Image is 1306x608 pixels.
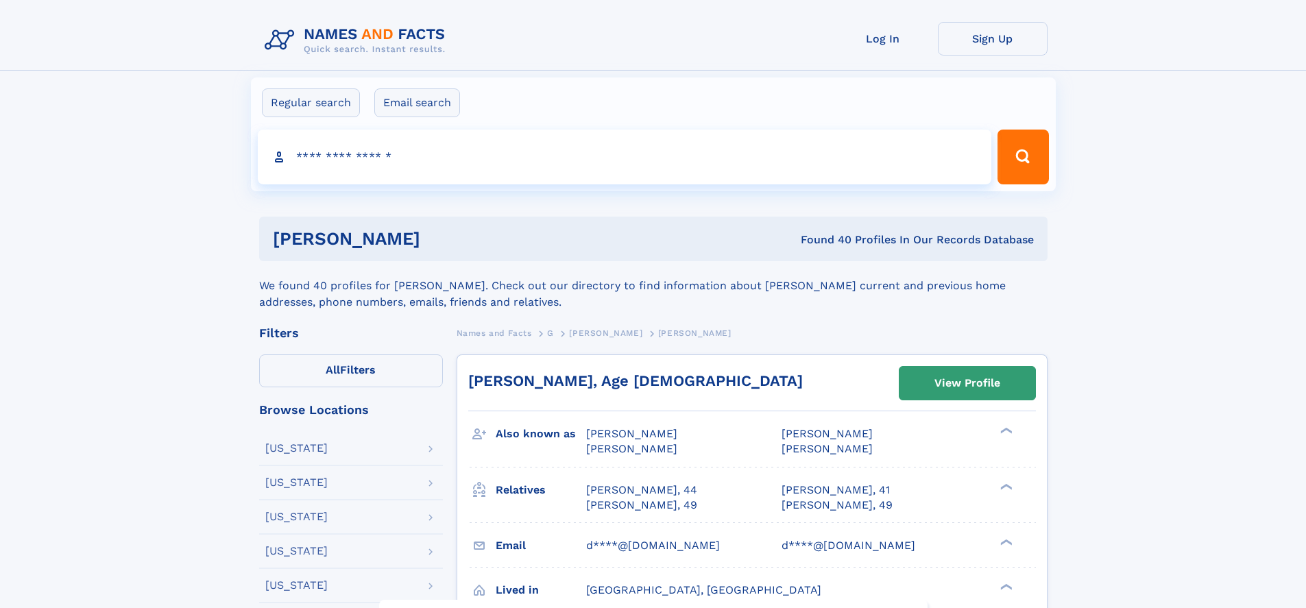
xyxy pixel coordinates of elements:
[262,88,360,117] label: Regular search
[326,363,340,376] span: All
[258,130,992,184] input: search input
[782,427,873,440] span: [PERSON_NAME]
[938,22,1048,56] a: Sign Up
[569,328,642,338] span: [PERSON_NAME]
[468,372,803,389] a: [PERSON_NAME], Age [DEMOGRAPHIC_DATA]
[265,580,328,591] div: [US_STATE]
[496,478,586,502] h3: Relatives
[457,324,532,341] a: Names and Facts
[782,442,873,455] span: [PERSON_NAME]
[265,443,328,454] div: [US_STATE]
[273,230,611,247] h1: [PERSON_NAME]
[586,498,697,513] a: [PERSON_NAME], 49
[496,422,586,446] h3: Also known as
[259,22,457,59] img: Logo Names and Facts
[265,546,328,557] div: [US_STATE]
[782,498,893,513] a: [PERSON_NAME], 49
[547,328,554,338] span: G
[374,88,460,117] label: Email search
[997,537,1013,546] div: ❯
[259,404,443,416] div: Browse Locations
[547,324,554,341] a: G
[496,579,586,602] h3: Lived in
[997,582,1013,591] div: ❯
[586,483,697,498] a: [PERSON_NAME], 44
[496,534,586,557] h3: Email
[997,482,1013,491] div: ❯
[658,328,731,338] span: [PERSON_NAME]
[997,130,1048,184] button: Search Button
[782,483,890,498] a: [PERSON_NAME], 41
[586,583,821,596] span: [GEOGRAPHIC_DATA], [GEOGRAPHIC_DATA]
[610,232,1034,247] div: Found 40 Profiles In Our Records Database
[997,426,1013,435] div: ❯
[586,427,677,440] span: [PERSON_NAME]
[259,261,1048,311] div: We found 40 profiles for [PERSON_NAME]. Check out our directory to find information about [PERSON...
[259,354,443,387] label: Filters
[259,327,443,339] div: Filters
[265,477,328,488] div: [US_STATE]
[899,367,1035,400] a: View Profile
[569,324,642,341] a: [PERSON_NAME]
[586,442,677,455] span: [PERSON_NAME]
[828,22,938,56] a: Log In
[265,511,328,522] div: [US_STATE]
[934,367,1000,399] div: View Profile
